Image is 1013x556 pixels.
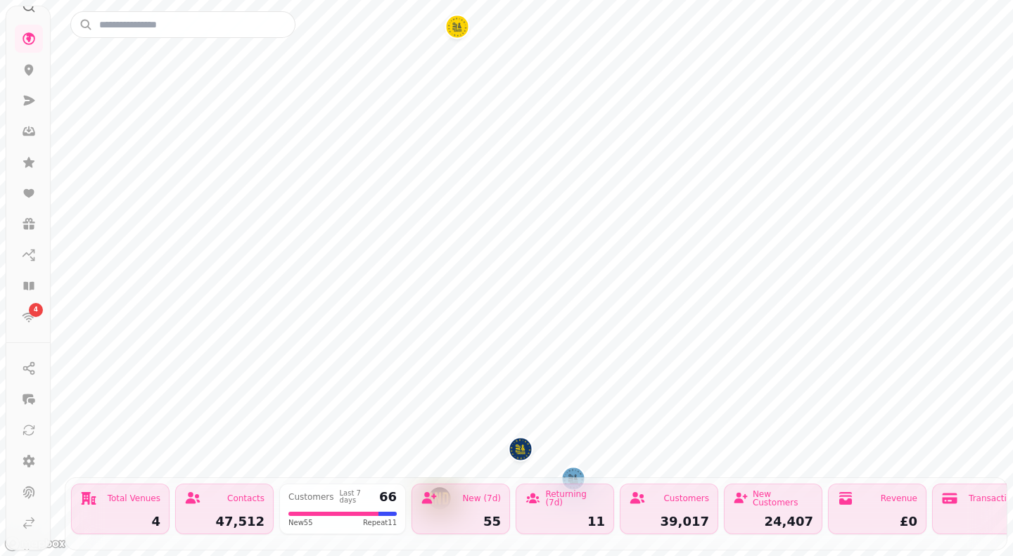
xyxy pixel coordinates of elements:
[525,515,605,528] div: 11
[15,303,43,331] a: 4
[509,438,532,465] div: Map marker
[288,493,334,501] div: Customers
[881,494,917,503] div: Revenue
[753,490,813,507] div: New Customers
[80,515,160,528] div: 4
[421,515,501,528] div: 55
[837,515,917,528] div: £0
[462,494,501,503] div: New (7d)
[108,494,160,503] div: Total Venues
[34,305,38,315] span: 4
[562,467,585,494] div: Map marker
[379,491,397,503] div: 66
[509,438,532,460] button: Tap & Tandoor Southampton
[545,490,605,507] div: Returning (7d)
[288,517,313,528] span: New 55
[340,490,374,504] div: Last 7 days
[227,494,265,503] div: Contacts
[184,515,265,528] div: 47,512
[733,515,813,528] div: 24,407
[562,467,585,490] button: Tap & Tandoor Portsmouth
[4,536,66,552] a: Mapbox logo
[629,515,709,528] div: 39,017
[663,494,709,503] div: Customers
[363,517,397,528] span: Repeat 11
